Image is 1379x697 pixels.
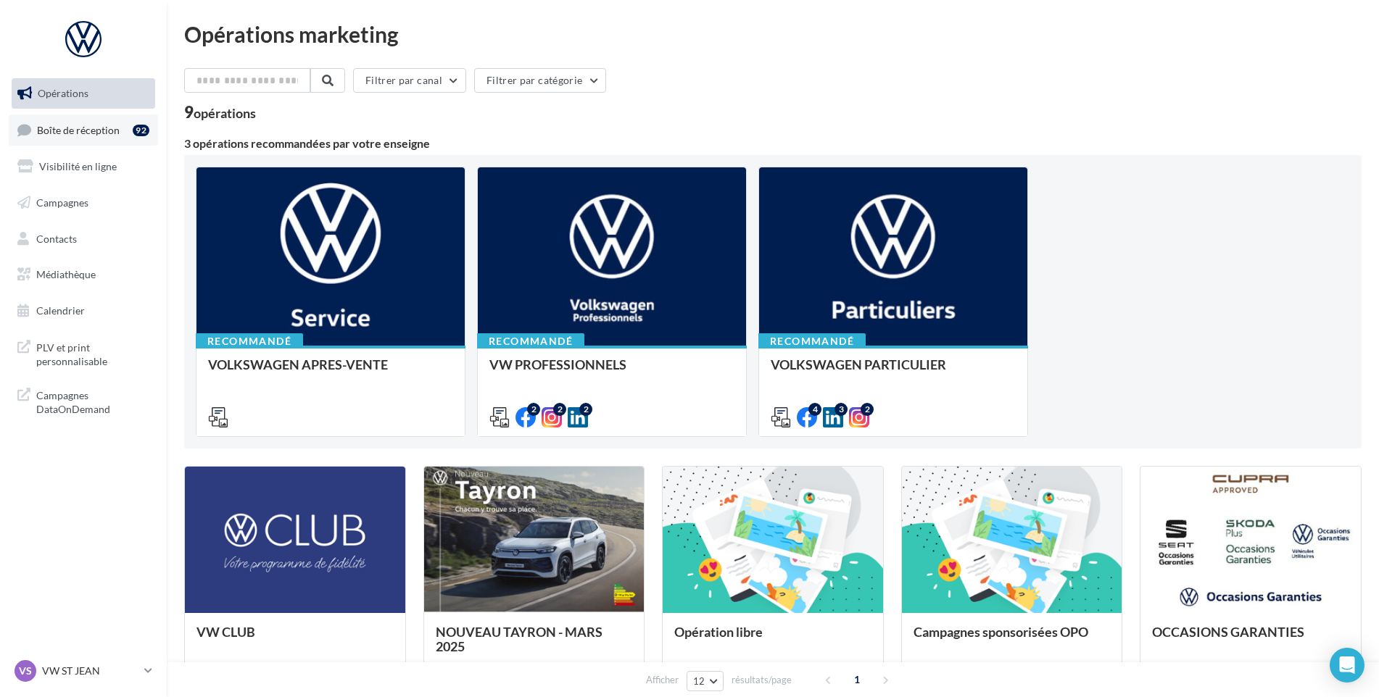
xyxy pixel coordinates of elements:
span: Opération libre [674,624,763,640]
div: Recommandé [477,333,584,349]
div: 2 [579,403,592,416]
span: Calendrier [36,304,85,317]
a: Calendrier [9,296,158,326]
span: Médiathèque [36,268,96,280]
p: VW ST JEAN [42,664,138,678]
div: 3 [835,403,848,416]
div: 2 [553,403,566,416]
div: 4 [808,403,821,416]
a: VS VW ST JEAN [12,657,155,685]
a: Opérations [9,78,158,109]
a: Campagnes [9,188,158,218]
span: VW CLUB [196,624,255,640]
a: Visibilité en ligne [9,151,158,182]
div: Open Intercom Messenger [1330,648,1364,683]
span: OCCASIONS GARANTIES [1152,624,1304,640]
span: VOLKSWAGEN APRES-VENTE [208,356,388,372]
span: Campagnes [36,196,88,209]
span: Boîte de réception [37,123,120,135]
div: 92 [133,125,149,136]
div: 9 [184,104,256,120]
span: Afficher [646,673,679,687]
button: Filtrer par canal [353,68,466,93]
a: Contacts [9,224,158,254]
div: Recommandé [196,333,303,349]
span: résultats/page [732,673,792,687]
span: Campagnes sponsorisées OPO [914,624,1088,640]
span: Opérations [38,87,88,99]
a: Médiathèque [9,259,158,290]
button: 12 [687,671,724,691]
span: Contacts [36,232,77,244]
span: 1 [845,668,869,691]
a: PLV et print personnalisable [9,332,158,375]
span: VOLKSWAGEN PARTICULIER [771,356,946,372]
span: Campagnes DataOnDemand [36,385,149,417]
span: 12 [693,675,705,687]
div: opérations [194,107,256,120]
div: Recommandé [758,333,866,349]
a: Campagnes DataOnDemand [9,380,158,422]
div: 2 [527,403,540,416]
a: Boîte de réception92 [9,114,158,146]
div: 2 [861,403,874,416]
button: Filtrer par catégorie [474,68,606,93]
div: Opérations marketing [184,23,1362,45]
div: 3 opérations recommandées par votre enseigne [184,138,1362,149]
span: PLV et print personnalisable [36,338,149,369]
span: NOUVEAU TAYRON - MARS 2025 [436,624,602,654]
span: VS [19,664,32,678]
span: Visibilité en ligne [39,160,117,172]
span: VW PROFESSIONNELS [489,356,626,372]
